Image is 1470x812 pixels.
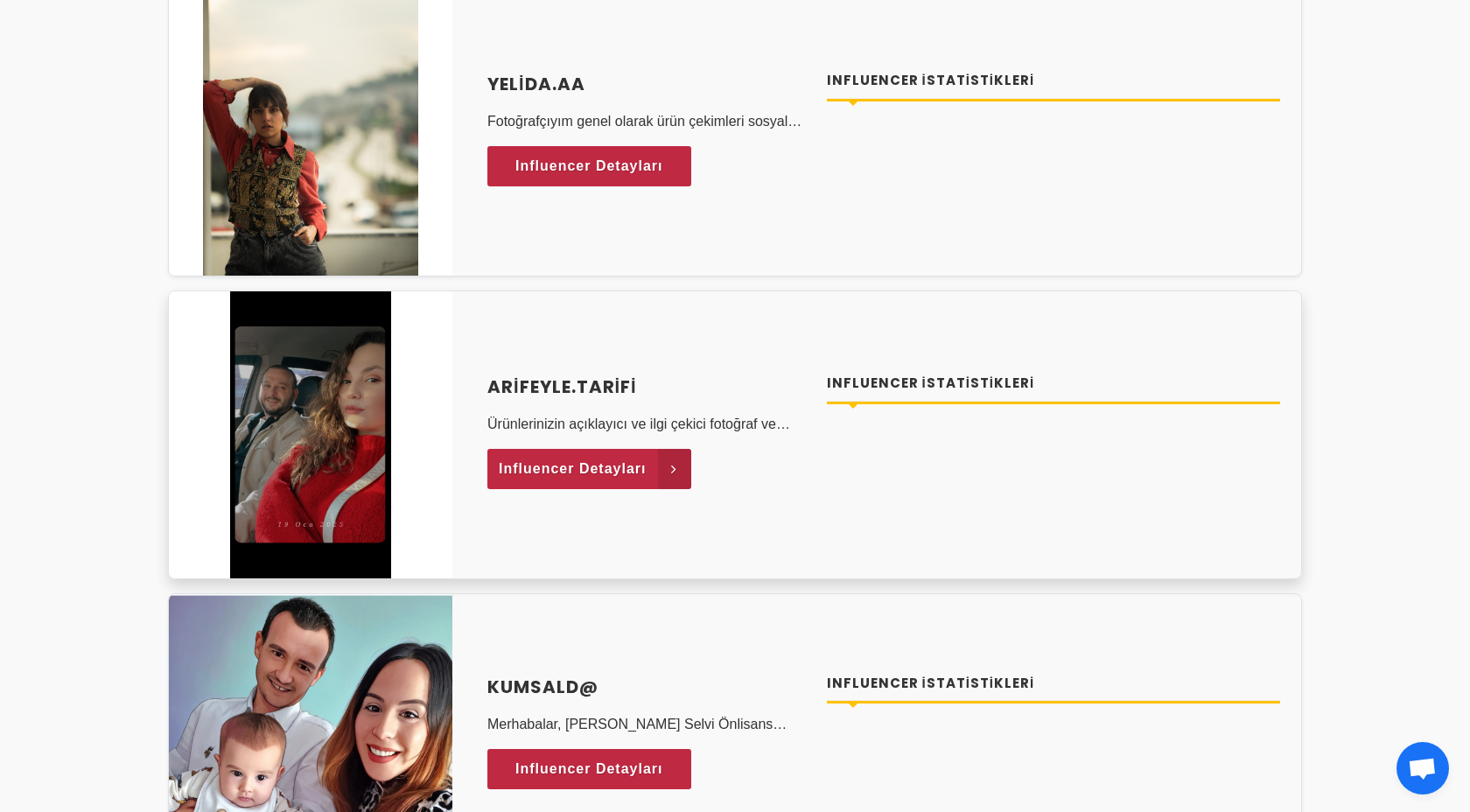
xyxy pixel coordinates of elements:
[487,749,691,789] a: Influencer Detayları
[499,456,647,482] span: Influencer Detayları
[487,714,806,735] p: Merhabalar, [PERSON_NAME] Selvi Önlisans GRAFIK Tasarım Fotoğraf Bölümü Mezunuyum Tam Bir Doğa Tu...
[827,674,1281,694] h4: Influencer İstatistikleri
[515,756,663,782] span: Influencer Detayları
[487,374,806,400] a: arifeyle.tarifi
[487,414,806,435] p: Ürünlerinizin açıklayıcı ve ilgi çekici fotoğraf ve videolarını çekip takipçilerimle paylaşabilirim.
[487,674,806,700] a: Kumsald@
[515,153,663,179] span: Influencer Detayları
[827,374,1281,394] h4: Influencer İstatistikleri
[487,111,806,132] p: Fotoğrafçıyım genel olarak ürün çekimleri sosyal medya üzerinden işler yapıyorum. Bu sayfayı da y...
[487,71,806,97] a: yelida.aa
[487,449,691,489] a: Influencer Detayları
[1396,742,1449,794] div: Açık sohbet
[487,146,691,186] a: Influencer Detayları
[827,71,1281,91] h4: Influencer İstatistikleri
